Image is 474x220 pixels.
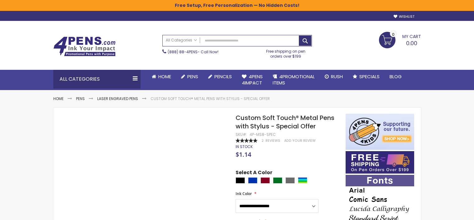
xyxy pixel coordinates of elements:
[284,138,316,143] a: Add Your Review
[346,151,414,174] img: Free shipping on orders over $199
[394,14,414,19] a: Wishlist
[260,46,312,59] div: Free shipping on pen orders over $199
[151,96,270,101] li: Custom Soft Touch® Metal Pens with Stylus - Special Offer
[385,70,407,84] a: Blog
[166,38,197,43] span: All Categories
[53,96,64,101] a: Home
[261,177,270,184] div: Burgundy
[236,169,272,178] span: Select A Color
[359,73,380,80] span: Specials
[236,144,253,149] div: Availability
[273,177,282,184] div: Green
[266,138,280,143] span: Reviews
[168,49,198,55] a: (888) 88-4PENS
[250,132,276,137] div: 4P-MS8-SPEC
[348,70,385,84] a: Specials
[236,132,247,137] strong: SKU
[237,70,268,90] a: 4Pens4impact
[406,39,417,47] span: 0.00
[298,177,307,184] div: Assorted
[261,138,264,143] span: 2
[187,73,198,80] span: Pens
[273,73,315,86] span: 4PROMOTIONAL ITEMS
[236,150,251,159] span: $1.14
[236,144,253,149] span: In stock
[168,49,218,55] span: - Call Now!
[76,96,85,101] a: Pens
[285,177,295,184] div: Grey
[242,73,263,86] span: 4Pens 4impact
[53,36,116,56] img: 4Pens Custom Pens and Promotional Products
[236,177,245,184] div: Black
[147,70,176,84] a: Home
[248,177,257,184] div: Blue
[392,31,395,37] span: 0
[390,73,402,80] span: Blog
[261,138,281,143] a: 2 Reviews
[346,114,414,150] img: 4pens 4 kids
[331,73,343,80] span: Rush
[97,96,138,101] a: Laser Engraved Pens
[236,191,252,196] span: Ink Color
[158,73,171,80] span: Home
[236,138,257,143] div: 100%
[379,32,421,47] a: 0.00 0
[214,73,232,80] span: Pencils
[163,35,200,45] a: All Categories
[203,70,237,84] a: Pencils
[53,70,141,88] div: All Categories
[176,70,203,84] a: Pens
[236,113,334,131] span: Custom Soft Touch® Metal Pens with Stylus - Special Offer
[320,70,348,84] a: Rush
[268,70,320,90] a: 4PROMOTIONALITEMS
